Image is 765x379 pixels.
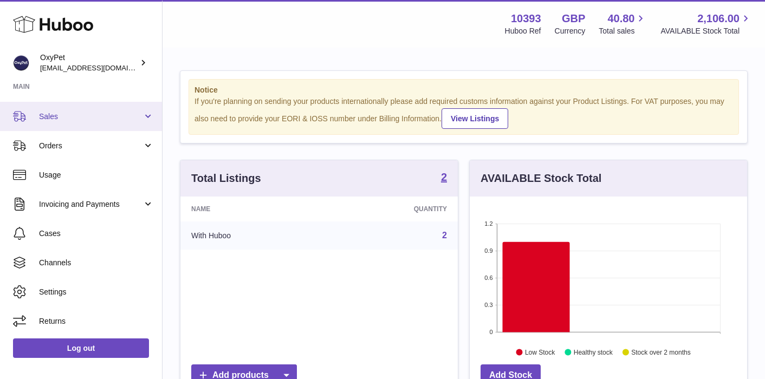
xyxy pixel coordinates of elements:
span: Settings [39,287,154,297]
td: With Huboo [180,221,327,250]
text: Stock over 2 months [631,348,690,356]
strong: 10393 [511,11,541,26]
text: 0 [489,329,492,335]
h3: AVAILABLE Stock Total [481,171,601,186]
strong: GBP [562,11,585,26]
text: 1.2 [484,220,492,227]
span: Returns [39,316,154,326]
span: Cases [39,228,154,239]
text: Low Stock [525,348,555,356]
img: info@oxypet.co.uk [13,55,29,71]
a: Log out [13,338,149,358]
text: 0.9 [484,247,492,254]
h3: Total Listings [191,171,261,186]
text: Healthy stock [574,348,613,356]
a: 2,106.00 AVAILABLE Stock Total [660,11,752,36]
a: View Listings [442,108,508,129]
th: Quantity [327,197,458,221]
div: Huboo Ref [505,26,541,36]
span: [EMAIL_ADDRESS][DOMAIN_NAME] [40,63,159,72]
span: Total sales [599,26,647,36]
text: 0.3 [484,302,492,308]
strong: 2 [441,172,447,182]
span: Usage [39,170,154,180]
span: Orders [39,141,142,151]
a: 40.80 Total sales [599,11,647,36]
div: Currency [555,26,586,36]
a: 2 [442,231,447,240]
div: If you're planning on sending your products internationally please add required customs informati... [195,96,733,129]
strong: Notice [195,85,733,95]
span: 40.80 [607,11,634,26]
div: OxyPet [40,53,138,73]
span: Sales [39,112,142,122]
span: 2,106.00 [697,11,740,26]
span: Invoicing and Payments [39,199,142,210]
a: 2 [441,172,447,185]
text: 0.6 [484,275,492,281]
span: Channels [39,258,154,268]
span: AVAILABLE Stock Total [660,26,752,36]
th: Name [180,197,327,221]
